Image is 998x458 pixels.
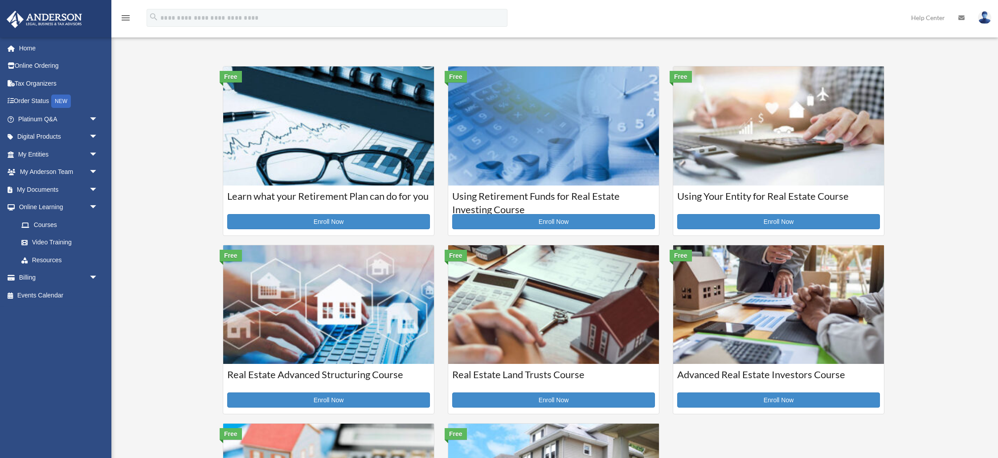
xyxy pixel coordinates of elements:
[6,198,111,216] a: Online Learningarrow_drop_down
[227,214,430,229] a: Enroll Now
[4,11,85,28] img: Anderson Advisors Platinum Portal
[452,190,655,212] h3: Using Retirement Funds for Real Estate Investing Course
[670,71,692,83] div: Free
[670,250,692,261] div: Free
[89,269,107,287] span: arrow_drop_down
[6,128,111,146] a: Digital Productsarrow_drop_down
[6,145,111,163] a: My Entitiesarrow_drop_down
[89,110,107,128] span: arrow_drop_down
[89,181,107,199] span: arrow_drop_down
[677,190,880,212] h3: Using Your Entity for Real Estate Course
[89,198,107,217] span: arrow_drop_down
[6,181,111,198] a: My Documentsarrow_drop_down
[149,12,159,22] i: search
[227,368,430,390] h3: Real Estate Advanced Structuring Course
[6,286,111,304] a: Events Calendar
[89,128,107,146] span: arrow_drop_down
[6,57,111,75] a: Online Ordering
[6,163,111,181] a: My Anderson Teamarrow_drop_down
[445,250,467,261] div: Free
[6,92,111,111] a: Order StatusNEW
[452,392,655,408] a: Enroll Now
[120,12,131,23] i: menu
[445,71,467,83] div: Free
[452,368,655,390] h3: Real Estate Land Trusts Course
[227,392,430,408] a: Enroll Now
[452,214,655,229] a: Enroll Now
[677,368,880,390] h3: Advanced Real Estate Investors Course
[89,163,107,182] span: arrow_drop_down
[677,392,880,408] a: Enroll Now
[6,39,111,57] a: Home
[89,145,107,164] span: arrow_drop_down
[220,428,242,440] div: Free
[6,74,111,92] a: Tax Organizers
[220,250,242,261] div: Free
[6,110,111,128] a: Platinum Q&Aarrow_drop_down
[12,251,111,269] a: Resources
[12,234,111,252] a: Video Training
[978,11,991,24] img: User Pic
[12,216,107,234] a: Courses
[445,428,467,440] div: Free
[227,190,430,212] h3: Learn what your Retirement Plan can do for you
[220,71,242,83] div: Free
[677,214,880,229] a: Enroll Now
[120,16,131,23] a: menu
[51,95,71,108] div: NEW
[6,269,111,287] a: Billingarrow_drop_down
